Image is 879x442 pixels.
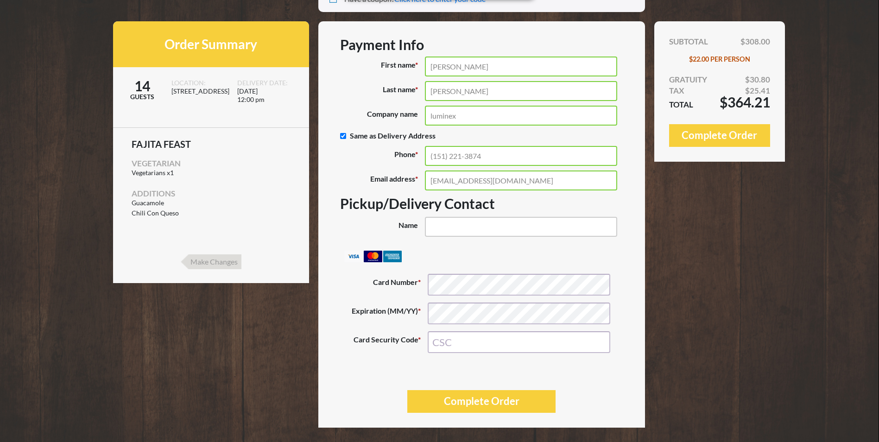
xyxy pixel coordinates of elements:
span: $25.41 [745,85,770,96]
fieldset: Payment Info [347,274,616,360]
div: $22.00 PER PERSON [669,54,770,65]
label: Expiration (MM/YY) [347,303,428,324]
input: Same as Delivery Address [340,133,346,139]
label: First name [340,57,425,76]
span: LOCATION: [171,79,226,87]
input: CSC [428,331,610,353]
span: GRATUITY [669,74,707,85]
label: Same as Delivery Address [340,126,443,145]
label: Email address [340,170,425,190]
li: Vegetarians x1 [132,169,291,177]
span: [DATE] 12:00 pm [237,87,291,116]
label: Card Number [347,274,428,296]
li: Chili Con Queso [132,209,291,217]
span: Order Summary [164,36,257,52]
span: Vegetarian [132,158,181,168]
button: Complete Order [669,124,770,147]
li: Guacamole [132,199,291,207]
span: $308.00 [740,36,770,47]
span: TOTAL [669,99,693,110]
button: Complete Order [407,390,556,413]
label: Name [340,217,425,237]
span: SUBTOTAL [669,36,708,47]
h3: Payment Info [340,36,623,53]
span: GUESTS [113,93,172,101]
label: Card Security Code [347,331,428,353]
span: DELIVERY DATE: [237,79,291,87]
span: Additions [132,189,175,198]
input: Make Changes [181,254,241,269]
span: Fajita Feast [132,139,291,149]
label: Last name [340,81,425,101]
img: visa [344,251,363,262]
span: [STREET_ADDRESS] [171,87,226,116]
label: Phone [340,146,425,166]
label: Company name [340,106,425,126]
span: $364.21 [720,96,770,107]
img: mastercard [364,251,382,262]
span: TAX [669,85,684,96]
h3: Pickup/Delivery Contact [340,195,623,212]
span: $30.80 [745,74,770,85]
img: amex [383,251,402,262]
span: 14 [113,79,172,93]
